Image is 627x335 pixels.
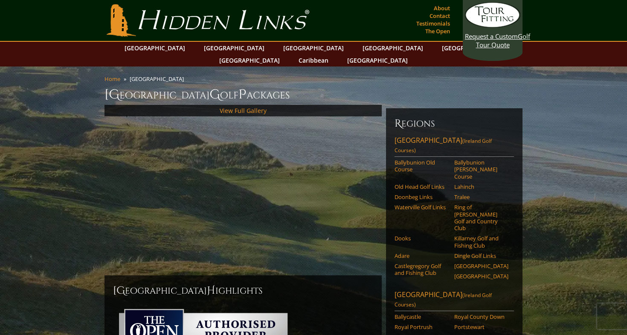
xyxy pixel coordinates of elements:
a: Doonbeg Links [395,193,449,200]
h2: [GEOGRAPHIC_DATA] ighlights [113,284,373,297]
a: [GEOGRAPHIC_DATA] [454,263,508,269]
a: View Full Gallery [220,107,267,115]
a: Portstewart [454,323,508,330]
span: H [207,284,215,297]
li: [GEOGRAPHIC_DATA] [130,75,187,83]
a: Caribbean [294,54,333,66]
a: [GEOGRAPHIC_DATA] [358,42,427,54]
a: Tralee [454,193,508,200]
a: [GEOGRAPHIC_DATA](Ireland Golf Courses) [395,290,514,311]
span: Request a Custom [465,32,518,40]
a: [GEOGRAPHIC_DATA] [215,54,284,66]
h6: Regions [395,117,514,130]
a: Adare [395,252,449,259]
a: Ballybunion Old Course [395,159,449,173]
a: Ballybunion [PERSON_NAME] Course [454,159,508,180]
a: Home [104,75,120,83]
a: Ballycastle [395,313,449,320]
a: Contact [427,10,452,22]
a: Old Head Golf Links [395,183,449,190]
a: Castlegregory Golf and Fishing Club [395,263,449,277]
a: About [432,2,452,14]
a: [GEOGRAPHIC_DATA] [454,273,508,280]
a: [GEOGRAPHIC_DATA] [200,42,269,54]
a: Testimonials [414,17,452,29]
a: Waterville Golf Links [395,204,449,211]
a: Royal County Down [454,313,508,320]
a: [GEOGRAPHIC_DATA] [343,54,412,66]
a: Ring of [PERSON_NAME] Golf and Country Club [454,204,508,231]
h1: [GEOGRAPHIC_DATA] olf ackages [104,86,522,103]
a: Dooks [395,235,449,242]
span: (Ireland Golf Courses) [395,292,492,308]
a: [GEOGRAPHIC_DATA] [120,42,189,54]
a: Lahinch [454,183,508,190]
a: [GEOGRAPHIC_DATA] [279,42,348,54]
a: [GEOGRAPHIC_DATA] [438,42,507,54]
span: G [209,86,220,103]
a: Royal Portrush [395,323,449,330]
a: Killarney Golf and Fishing Club [454,235,508,249]
a: Dingle Golf Links [454,252,508,259]
a: [GEOGRAPHIC_DATA](Ireland Golf Courses) [395,136,514,157]
a: Request a CustomGolf Tour Quote [465,2,520,49]
span: P [238,86,247,103]
a: The Open [423,25,452,37]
